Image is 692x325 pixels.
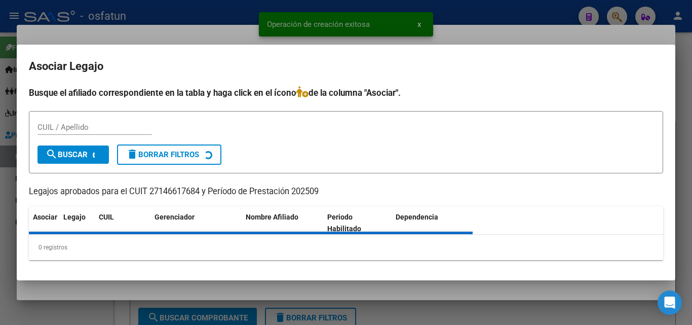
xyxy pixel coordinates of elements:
[29,206,59,240] datatable-header-cell: Asociar
[29,186,663,198] p: Legajos aprobados para el CUIT 27146617684 y Período de Prestación 202509
[323,206,392,240] datatable-header-cell: Periodo Habilitado
[37,146,109,164] button: Buscar
[126,150,199,159] span: Borrar Filtros
[242,206,323,240] datatable-header-cell: Nombre Afiliado
[246,213,298,221] span: Nombre Afiliado
[46,150,88,159] span: Buscar
[63,213,86,221] span: Legajo
[95,206,150,240] datatable-header-cell: CUIL
[33,213,57,221] span: Asociar
[46,148,58,160] mat-icon: search
[155,213,195,221] span: Gerenciador
[29,235,663,260] div: 0 registros
[29,57,663,76] h2: Asociar Legajo
[59,206,95,240] datatable-header-cell: Legajo
[327,213,361,233] span: Periodo Habilitado
[150,206,242,240] datatable-header-cell: Gerenciador
[117,145,221,165] button: Borrar Filtros
[392,206,473,240] datatable-header-cell: Dependencia
[29,86,663,99] h4: Busque el afiliado correspondiente en la tabla y haga click en el ícono de la columna "Asociar".
[658,291,682,315] div: Open Intercom Messenger
[126,148,138,160] mat-icon: delete
[99,213,114,221] span: CUIL
[396,213,438,221] span: Dependencia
